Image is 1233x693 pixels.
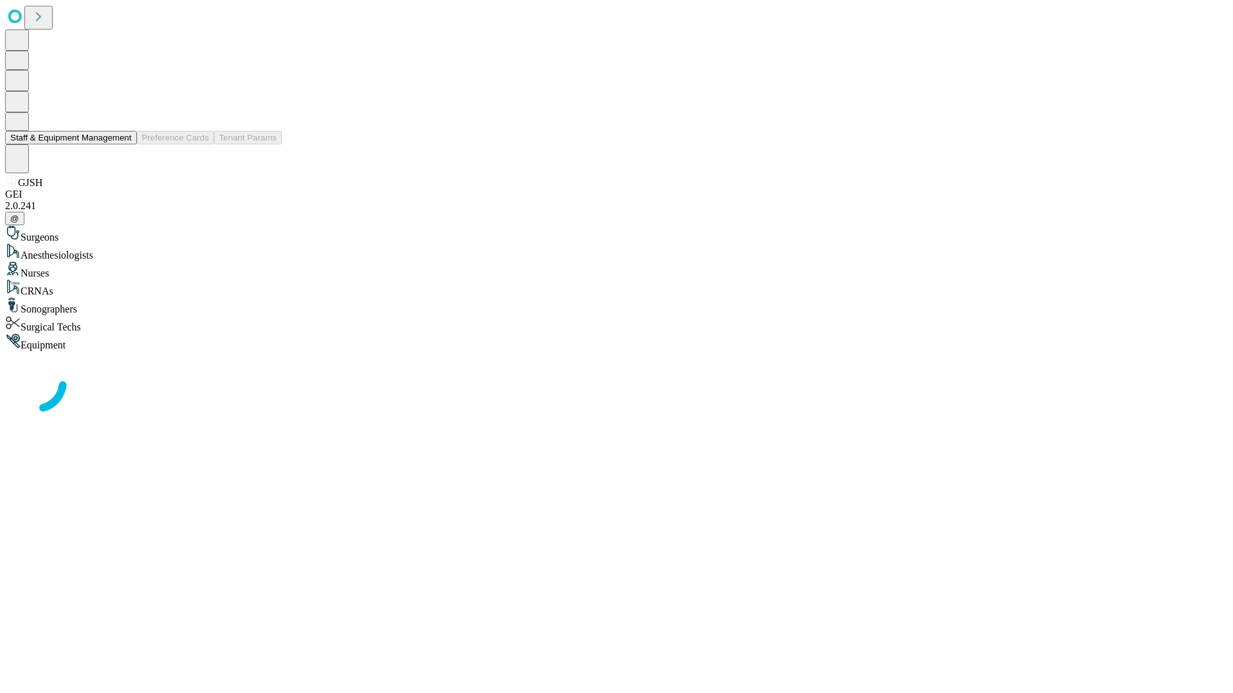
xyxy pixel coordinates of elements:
[5,297,1228,315] div: Sonographers
[5,279,1228,297] div: CRNAs
[137,131,214,144] button: Preference Cards
[5,243,1228,261] div: Anesthesiologists
[5,225,1228,243] div: Surgeons
[5,189,1228,200] div: GEI
[5,315,1228,333] div: Surgical Techs
[18,177,42,188] span: GJSH
[5,131,137,144] button: Staff & Equipment Management
[5,333,1228,351] div: Equipment
[214,131,282,144] button: Tenant Params
[5,261,1228,279] div: Nurses
[10,214,19,223] span: @
[5,200,1228,212] div: 2.0.241
[5,212,24,225] button: @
